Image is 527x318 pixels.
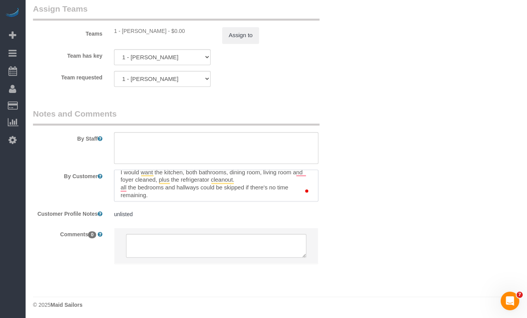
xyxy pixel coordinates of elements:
span: 0 [88,231,96,238]
legend: Notes and Comments [33,108,320,125]
label: Customer Profile Notes [27,207,108,218]
label: Teams [27,27,108,38]
span: 7 [517,292,523,298]
img: Automaid Logo [5,8,20,19]
label: Comments [27,228,108,238]
label: By Customer [27,170,108,180]
label: Team requested [27,71,108,81]
button: Assign to [222,27,259,43]
label: Team has key [27,49,108,60]
label: By Staff [27,132,108,143]
iframe: Intercom live chat [501,292,519,310]
div: 0 hours x $19.00/hour [114,27,211,35]
pre: unlisted [114,210,318,218]
div: © 2025 [33,301,519,309]
textarea: To enrich screen reader interactions, please activate Accessibility in Grammarly extension settings [114,170,318,201]
legend: Assign Teams [33,3,320,21]
strong: Maid Sailors [50,302,82,308]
